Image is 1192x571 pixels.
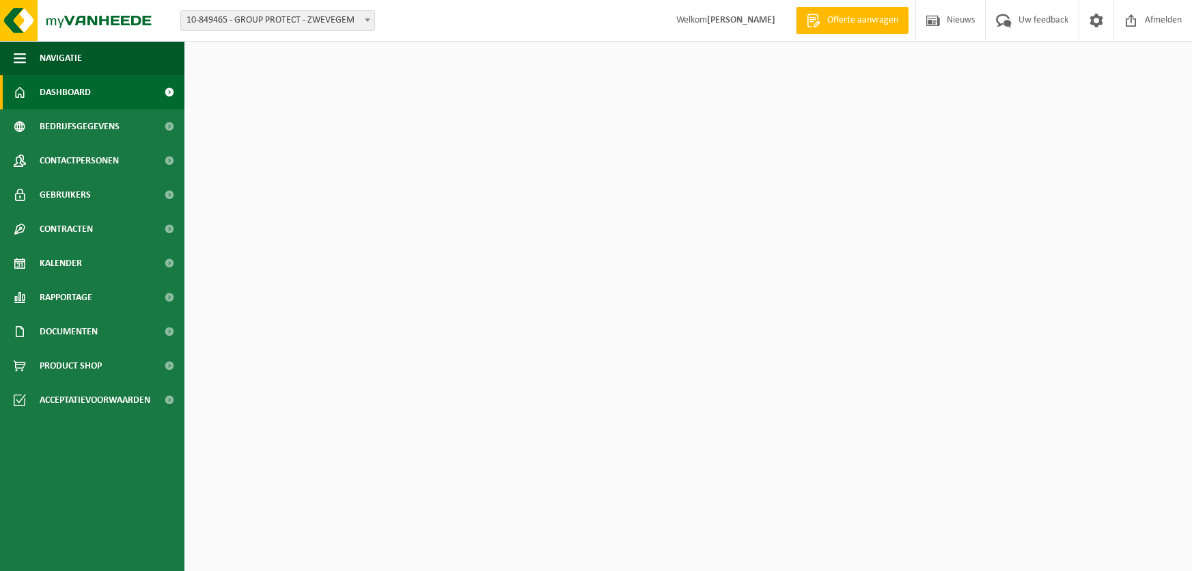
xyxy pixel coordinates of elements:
[824,14,902,27] span: Offerte aanvragen
[40,144,119,178] span: Contactpersonen
[40,212,93,246] span: Contracten
[40,280,92,315] span: Rapportage
[40,178,91,212] span: Gebruikers
[40,109,120,144] span: Bedrijfsgegevens
[40,246,82,280] span: Kalender
[40,41,82,75] span: Navigatie
[40,383,150,417] span: Acceptatievoorwaarden
[40,75,91,109] span: Dashboard
[707,15,775,25] strong: [PERSON_NAME]
[181,11,374,30] span: 10-849465 - GROUP PROTECT - ZWEVEGEM
[796,7,909,34] a: Offerte aanvragen
[40,349,102,383] span: Product Shop
[180,10,375,31] span: 10-849465 - GROUP PROTECT - ZWEVEGEM
[40,315,98,349] span: Documenten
